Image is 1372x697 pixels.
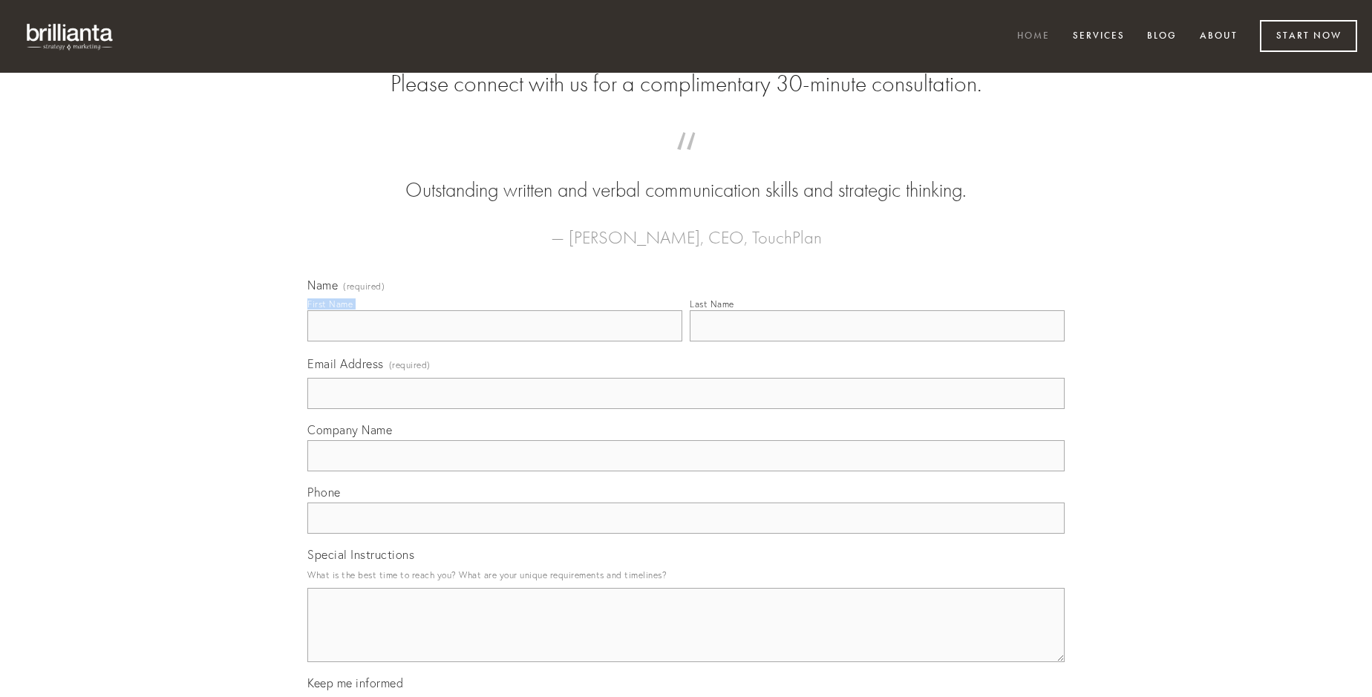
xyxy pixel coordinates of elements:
[307,70,1065,98] h2: Please connect with us for a complimentary 30-minute consultation.
[307,278,338,292] span: Name
[1260,20,1357,52] a: Start Now
[1137,24,1186,49] a: Blog
[690,298,734,310] div: Last Name
[1190,24,1247,49] a: About
[1007,24,1059,49] a: Home
[331,147,1041,205] blockquote: Outstanding written and verbal communication skills and strategic thinking.
[307,422,392,437] span: Company Name
[307,485,341,500] span: Phone
[331,205,1041,252] figcaption: — [PERSON_NAME], CEO, TouchPlan
[389,355,431,375] span: (required)
[307,675,403,690] span: Keep me informed
[1063,24,1134,49] a: Services
[307,547,414,562] span: Special Instructions
[343,282,385,291] span: (required)
[331,147,1041,176] span: “
[307,565,1065,585] p: What is the best time to reach you? What are your unique requirements and timelines?
[307,298,353,310] div: First Name
[307,356,384,371] span: Email Address
[15,15,126,58] img: brillianta - research, strategy, marketing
